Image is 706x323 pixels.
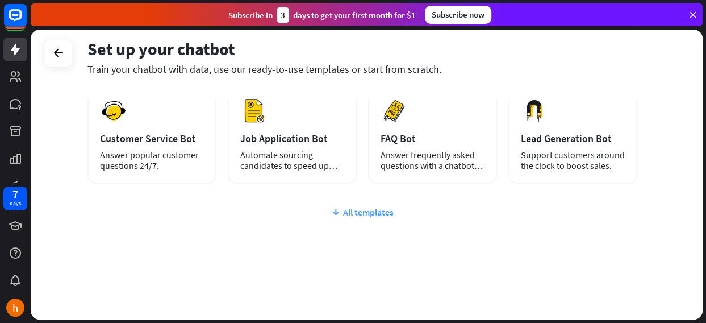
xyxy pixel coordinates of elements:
a: 7 days [3,187,27,210]
div: Subscribe in days to get your first month for $1 [228,7,416,23]
div: FAQ Bot [381,132,484,145]
div: Job Application Bot [240,132,344,145]
div: Train your chatbot with data, use our ready-to-use templates or start from scratch. [87,63,637,76]
div: Answer frequently asked questions with a chatbot and save your time. [381,150,484,171]
div: Automate sourcing candidates to speed up your hiring process. [240,150,344,171]
div: Customer Service Bot [100,132,204,145]
div: All templates [87,206,637,218]
div: 7 [12,189,18,200]
div: Set up your chatbot [87,38,637,60]
div: 3 [277,7,289,23]
div: Lead Generation Bot [521,132,625,145]
div: Subscribe now [425,6,491,24]
div: days [10,200,21,208]
button: Open LiveChat chat widget [9,5,43,39]
div: Answer popular customer questions 24/7. [100,150,204,171]
div: Support customers around the clock to boost sales. [521,150,625,171]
